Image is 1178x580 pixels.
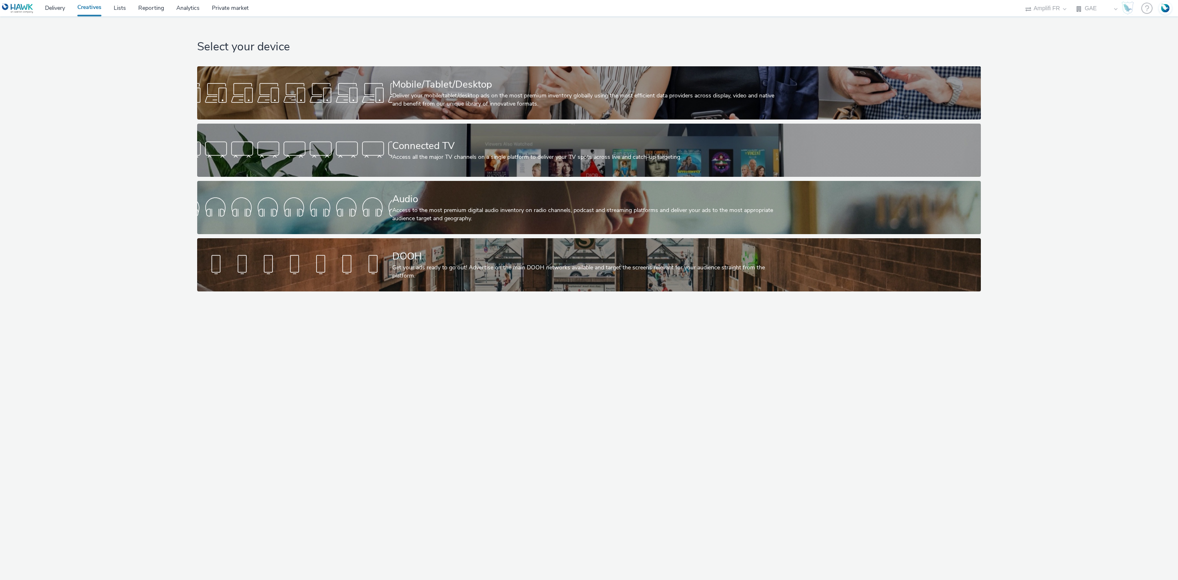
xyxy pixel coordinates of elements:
[392,77,782,92] div: Mobile/Tablet/Desktop
[1122,2,1137,15] a: Hawk Academy
[392,139,782,153] div: Connected TV
[2,3,34,14] img: undefined Logo
[197,124,980,177] a: Connected TVAccess all the major TV channels on a single platform to deliver your TV spots across...
[197,66,980,120] a: Mobile/Tablet/DesktopDeliver your mobile/tablet/desktop ads on the most premium inventory globall...
[197,181,980,234] a: AudioAccess to the most premium digital audio inventory on radio channels, podcast and streaming ...
[392,264,782,280] div: Get your ads ready to go out! Advertise on the main DOOH networks available and target the screen...
[392,153,782,161] div: Access all the major TV channels on a single platform to deliver your TV spots across live and ca...
[197,39,980,55] h1: Select your device
[197,238,980,291] a: DOOHGet your ads ready to go out! Advertise on the main DOOH networks available and target the sc...
[1159,2,1171,14] img: Account FR
[1122,2,1134,15] img: Hawk Academy
[392,249,782,264] div: DOOH
[392,206,782,223] div: Access to the most premium digital audio inventory on radio channels, podcast and streaming platf...
[392,92,782,108] div: Deliver your mobile/tablet/desktop ads on the most premium inventory globally using the most effi...
[392,192,782,206] div: Audio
